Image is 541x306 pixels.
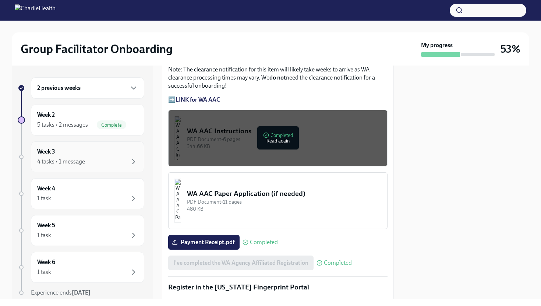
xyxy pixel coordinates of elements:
[168,172,388,229] button: WA AAC Paper Application (if needed)PDF Document•11 pages480 KB
[18,178,144,209] a: Week 41 task
[37,111,55,119] h6: Week 2
[324,260,352,266] span: Completed
[37,148,55,156] h6: Week 3
[168,66,388,90] p: Note: The clearance notification for this item will likely take weeks to arrive as WA clearance p...
[187,189,381,198] div: WA AAC Paper Application (if needed)
[15,4,56,16] img: CharlieHealth
[168,235,240,250] label: Payment Receipt.pdf
[174,179,181,223] img: WA AAC Paper Application (if needed)
[176,96,220,103] a: LINK for WA AAC
[37,184,55,193] h6: Week 4
[187,205,381,212] div: 480 KB
[174,116,181,160] img: WA AAC Instructions
[37,221,55,229] h6: Week 5
[501,42,520,56] h3: 53%
[37,268,51,276] div: 1 task
[37,84,81,92] h6: 2 previous weeks
[31,289,91,296] span: Experience ends
[168,282,388,292] p: Register in the [US_STATE] Fingerprint Portal
[72,289,91,296] strong: [DATE]
[187,198,381,205] div: PDF Document • 11 pages
[18,215,144,246] a: Week 51 task
[168,298,252,305] strong: Approx completion time: 15mins
[97,122,126,128] span: Complete
[187,136,381,143] div: PDF Document • 6 pages
[173,239,234,246] span: Payment Receipt.pdf
[187,126,381,136] div: WA AAC Instructions
[37,194,51,203] div: 1 task
[250,239,278,245] span: Completed
[37,121,88,129] div: 5 tasks • 2 messages
[421,41,453,49] strong: My progress
[21,42,173,56] h2: Group Facilitator Onboarding
[37,231,51,239] div: 1 task
[269,74,286,81] strong: do not
[37,158,85,166] div: 4 tasks • 1 message
[18,252,144,283] a: Week 61 task
[18,141,144,172] a: Week 34 tasks • 1 message
[18,105,144,136] a: Week 25 tasks • 2 messagesComplete
[187,143,381,150] div: 344.66 KB
[31,77,144,99] div: 2 previous weeks
[168,96,388,104] p: ➡️
[37,258,55,266] h6: Week 6
[168,110,388,166] button: WA AAC InstructionsPDF Document•6 pages344.66 KBCompletedRead again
